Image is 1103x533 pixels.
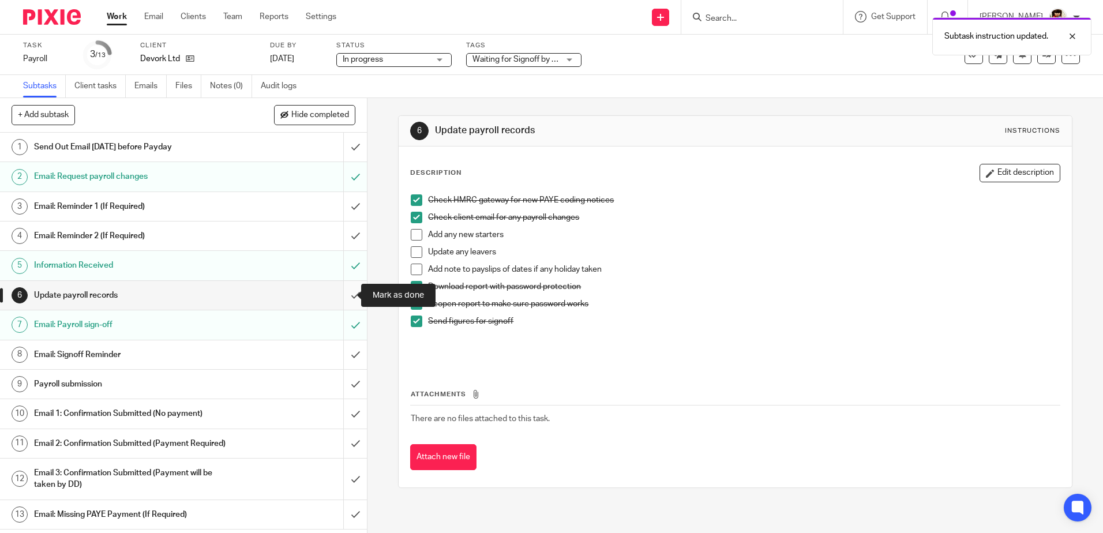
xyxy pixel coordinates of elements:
a: Notes (0) [210,75,252,97]
label: Status [336,41,452,50]
p: Subtask instruction updated. [944,31,1048,42]
p: Update any leavers [428,246,1059,258]
span: Attachments [411,391,466,397]
small: /13 [95,52,106,58]
h1: Email: Reminder 2 (If Required) [34,227,232,245]
p: Devork Ltd [140,53,180,65]
a: Team [223,11,242,22]
div: 4 [12,228,28,244]
h1: Email: Reminder 1 (If Required) [34,198,232,215]
a: Work [107,11,127,22]
p: Send figures for signoff [428,316,1059,327]
div: 6 [12,287,28,303]
div: 2 [12,169,28,185]
span: There are no files attached to this task. [411,415,550,423]
p: Add note to payslips of dates if any holiday taken [428,264,1059,275]
h1: Email: Payroll sign-off [34,316,232,333]
img: Pixie [23,9,81,25]
div: 10 [12,406,28,422]
h1: Information Received [34,257,232,274]
div: 8 [12,347,28,363]
img: Phil%20Baby%20pictures%20(3).JPG [1049,8,1067,27]
a: Reports [260,11,288,22]
a: Clients [181,11,206,22]
p: Reopen report to make sure password works [428,298,1059,310]
div: 1 [12,139,28,155]
h1: Email 1: Confirmation Submitted (No payment) [34,405,232,422]
a: Audit logs [261,75,305,97]
p: Description [410,168,462,178]
p: Add any new starters [428,229,1059,241]
h1: Update payroll records [34,287,232,304]
a: Settings [306,11,336,22]
h1: Payroll submission [34,376,232,393]
div: 13 [12,506,28,523]
div: 3 [90,48,106,61]
button: Edit description [980,164,1060,182]
span: Waiting for Signoff by Email [472,55,571,63]
h1: Update payroll records [435,125,760,137]
button: Attach new file [410,444,477,470]
div: 6 [410,122,429,140]
div: 9 [12,376,28,392]
a: Client tasks [74,75,126,97]
p: Check client email for any payroll changes [428,212,1059,223]
a: Subtasks [23,75,66,97]
button: + Add subtask [12,105,75,125]
a: Emails [134,75,167,97]
label: Client [140,41,256,50]
button: Hide completed [274,105,355,125]
div: Payroll [23,53,69,65]
div: 7 [12,317,28,333]
span: [DATE] [270,55,294,63]
div: 11 [12,436,28,452]
h1: Email: Missing PAYE Payment (If Required) [34,506,232,523]
div: Instructions [1005,126,1060,136]
label: Task [23,41,69,50]
p: Download report with password protection [428,281,1059,292]
a: Files [175,75,201,97]
p: Check HMRC gateway for new PAYE coding notices [428,194,1059,206]
h1: Email: Signoff Reminder [34,346,232,363]
h1: Email: Request payroll changes [34,168,232,185]
div: 12 [12,471,28,487]
span: In progress [343,55,383,63]
h1: Send Out Email [DATE] before Payday [34,138,232,156]
h1: Email 3: Confirmation Submitted (Payment will be taken by DD) [34,464,232,494]
label: Tags [466,41,581,50]
label: Due by [270,41,322,50]
h1: Email 2: Confirmation Submitted (Payment Required) [34,435,232,452]
span: Hide completed [291,111,349,120]
a: Email [144,11,163,22]
div: 3 [12,198,28,215]
div: 5 [12,258,28,274]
